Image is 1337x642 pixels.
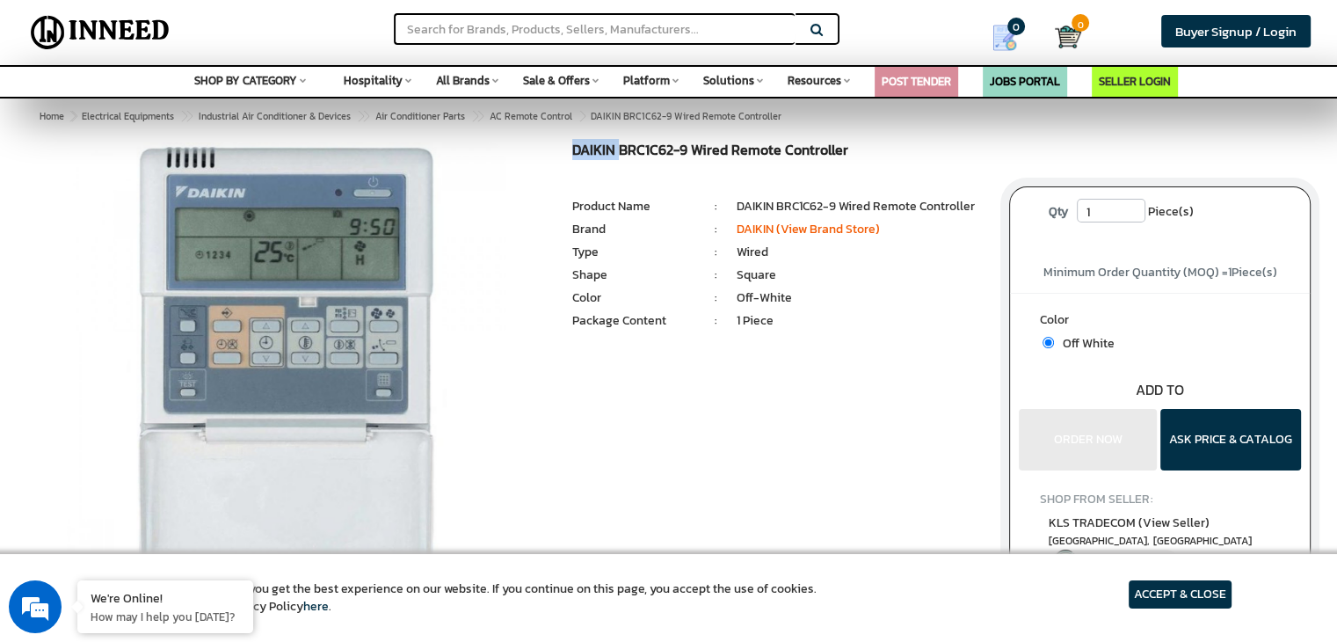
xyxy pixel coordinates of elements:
[102,203,243,381] span: We're online!
[572,221,695,238] li: Brand
[695,312,737,330] li: :
[695,289,737,307] li: :
[737,289,983,307] li: Off-White
[1049,534,1271,549] span: East Delhi
[436,72,490,89] span: All Brands
[394,13,795,45] input: Search for Brands, Products, Sellers, Manufacturers...
[572,198,695,215] li: Product Name
[138,424,223,436] em: Driven by SalesIQ
[1049,514,1209,532] span: KLS TRADECOM
[788,72,841,89] span: Resources
[1040,311,1280,333] label: Color
[990,73,1060,90] a: JOBS PORTAL
[695,266,737,284] li: :
[357,106,366,127] span: >
[91,98,295,121] div: Chat with us now
[1161,15,1311,47] a: Buyer Signup / Login
[572,312,695,330] li: Package Content
[695,198,737,215] li: :
[1072,14,1089,32] span: 0
[344,72,403,89] span: Hospitality
[1049,514,1271,580] a: KLS TRADECOM (View Seller) [GEOGRAPHIC_DATA], [GEOGRAPHIC_DATA] Verified Seller
[1007,18,1025,35] span: 0
[105,580,817,616] article: We use cookies to ensure you get the best experience on our website. If you continue on this page...
[471,106,480,127] span: >
[1175,21,1297,41] span: Buyer Signup / Login
[572,289,695,307] li: Color
[1054,334,1115,353] span: Off White
[91,609,240,624] p: How may I help you today?
[78,109,781,123] span: DAIKIN BRC1C62-9 Wired Remote Controller
[180,106,189,127] span: >
[9,443,335,505] textarea: Type your message and hit 'Enter'
[572,266,695,284] li: Shape
[490,109,572,123] span: AC Remote Control
[91,589,240,606] div: We're Online!
[24,11,177,55] img: Inneed.Market
[194,72,297,89] span: SHOP BY CATEGORY
[1040,492,1280,506] h4: SHOP FROM SELLER:
[1010,380,1310,400] div: ADD TO
[1055,18,1068,56] a: Cart 0
[737,244,983,261] li: Wired
[572,244,695,261] li: Type
[199,109,351,123] span: Industrial Air Conditioner & Devices
[1228,263,1232,281] span: 1
[737,312,983,330] li: 1 Piece
[623,72,670,89] span: Platform
[121,425,134,435] img: salesiqlogo_leal7QplfZFryJ6FIlVepeu7OftD7mt8q6exU6-34PB8prfIgodN67KcxXM9Y7JQ_.png
[968,18,1055,58] a: my Quotes 0
[737,266,983,284] li: Square
[1053,550,1079,576] img: inneed-verified-seller-icon.png
[695,221,737,238] li: :
[303,597,329,616] a: here
[82,109,174,123] span: Electrical Equipments
[70,109,76,123] span: >
[882,73,951,90] a: POST TENDER
[1129,580,1232,609] article: ACCEPT & CLOSE
[572,142,983,163] h1: DAIKIN BRC1C62-9 Wired Remote Controller
[288,9,331,51] div: Minimize live chat window
[703,72,754,89] span: Solutions
[78,106,178,127] a: Electrical Equipments
[1055,24,1081,50] img: Cart
[992,25,1018,51] img: Show My Quotes
[695,244,737,261] li: :
[36,106,68,127] a: Home
[1099,73,1171,90] a: SELLER LOGIN
[486,106,576,127] a: AC Remote Control
[523,72,590,89] span: Sale & Offers
[1148,199,1194,225] span: Piece(s)
[372,106,469,127] a: Air Conditioner Parts
[737,220,880,238] a: DAIKIN (View Brand Store)
[30,106,74,115] img: logo_Zg8I0qSkbAqR2WFHt3p6CTuqpyXMFPubPcD2OT02zFN43Cy9FUNNG3NEPhM_Q1qe_.png
[1160,409,1301,471] button: ASK PRICE & CATALOG
[737,198,983,215] li: DAIKIN BRC1C62-9 Wired Remote Controller
[578,106,587,127] span: >
[375,109,465,123] span: Air Conditioner Parts
[195,106,354,127] a: Industrial Air Conditioner & Devices
[67,142,506,582] img: DAIKIN BRC1C62-9 Wired Remote Controller
[1040,199,1077,225] label: Qty
[1043,263,1277,281] span: Minimum Order Quantity (MOQ) = Piece(s)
